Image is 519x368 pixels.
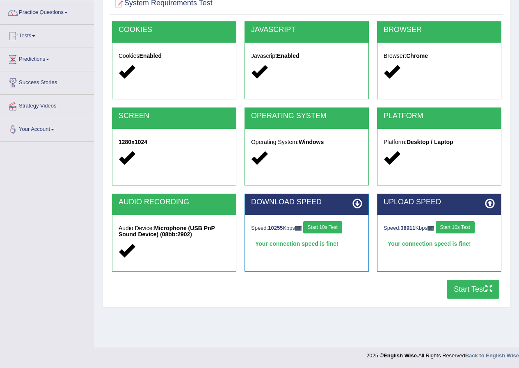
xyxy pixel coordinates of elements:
[0,118,94,139] a: Your Account
[384,26,495,34] h2: BROWSER
[119,198,230,206] h2: AUDIO RECORDING
[384,112,495,120] h2: PLATFORM
[277,53,299,59] strong: Enabled
[384,221,495,235] div: Speed: Kbps
[119,112,230,120] h2: SCREEN
[251,139,362,145] h5: Operating System:
[0,1,94,22] a: Practice Questions
[251,26,362,34] h2: JAVASCRIPT
[268,225,283,231] strong: 10255
[0,71,94,92] a: Success Stories
[465,352,519,359] a: Back to English Wise
[400,225,415,231] strong: 38911
[303,221,342,233] button: Start 10s Test
[119,53,230,59] h5: Cookies
[251,221,362,235] div: Speed: Kbps
[251,198,362,206] h2: DOWNLOAD SPEED
[295,226,302,231] img: ajax-loader-fb-connection.gif
[384,139,495,145] h5: Platform:
[406,53,428,59] strong: Chrome
[447,280,499,299] button: Start Test
[0,48,94,69] a: Predictions
[436,221,475,233] button: Start 10s Test
[428,226,434,231] img: ajax-loader-fb-connection.gif
[384,198,495,206] h2: UPLOAD SPEED
[119,225,215,238] strong: Microphone (USB PnP Sound Device) (08bb:2902)
[366,347,519,359] div: 2025 © All Rights Reserved
[251,53,362,59] h5: Javascript
[119,26,230,34] h2: COOKIES
[119,139,147,145] strong: 1280x1024
[119,225,230,238] h5: Audio Device:
[139,53,162,59] strong: Enabled
[299,139,324,145] strong: Windows
[0,25,94,45] a: Tests
[384,352,418,359] strong: English Wise.
[407,139,453,145] strong: Desktop / Laptop
[384,53,495,59] h5: Browser:
[384,238,495,250] div: Your connection speed is fine!
[251,238,362,250] div: Your connection speed is fine!
[0,95,94,115] a: Strategy Videos
[251,112,362,120] h2: OPERATING SYSTEM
